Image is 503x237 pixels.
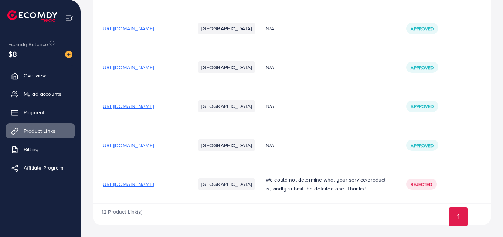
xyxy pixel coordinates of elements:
a: My ad accounts [6,87,75,101]
span: Overview [24,72,46,79]
span: N/A [266,102,274,110]
li: [GEOGRAPHIC_DATA] [198,100,255,112]
span: Approved [411,142,434,149]
span: [URL][DOMAIN_NAME] [102,180,154,188]
a: Payment [6,105,75,120]
span: Approved [411,26,434,32]
li: [GEOGRAPHIC_DATA] [198,23,255,34]
span: $8 [8,48,17,59]
li: [GEOGRAPHIC_DATA] [198,178,255,190]
span: N/A [266,64,274,71]
span: N/A [266,25,274,32]
span: My ad accounts [24,90,61,98]
iframe: Chat [472,204,497,231]
span: N/A [266,142,274,149]
span: Billing [24,146,38,153]
img: menu [65,14,74,23]
a: Affiliate Program [6,160,75,175]
span: [URL][DOMAIN_NAME] [102,142,154,149]
a: Product Links [6,123,75,138]
img: image [65,51,72,58]
span: [URL][DOMAIN_NAME] [102,102,154,110]
a: Billing [6,142,75,157]
li: [GEOGRAPHIC_DATA] [198,61,255,73]
span: Rejected [411,181,432,187]
span: Payment [24,109,44,116]
span: Approved [411,64,434,71]
span: [URL][DOMAIN_NAME] [102,25,154,32]
span: [URL][DOMAIN_NAME] [102,64,154,71]
a: Overview [6,68,75,83]
span: Affiliate Program [24,164,63,172]
span: Ecomdy Balance [8,41,48,48]
li: [GEOGRAPHIC_DATA] [198,139,255,151]
span: 12 Product Link(s) [102,208,142,216]
img: logo [7,10,57,22]
span: Approved [411,103,434,109]
p: We could not determine what your service/product is, kindly submit the detailed one. Thanks! [266,175,388,193]
span: Product Links [24,127,55,135]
